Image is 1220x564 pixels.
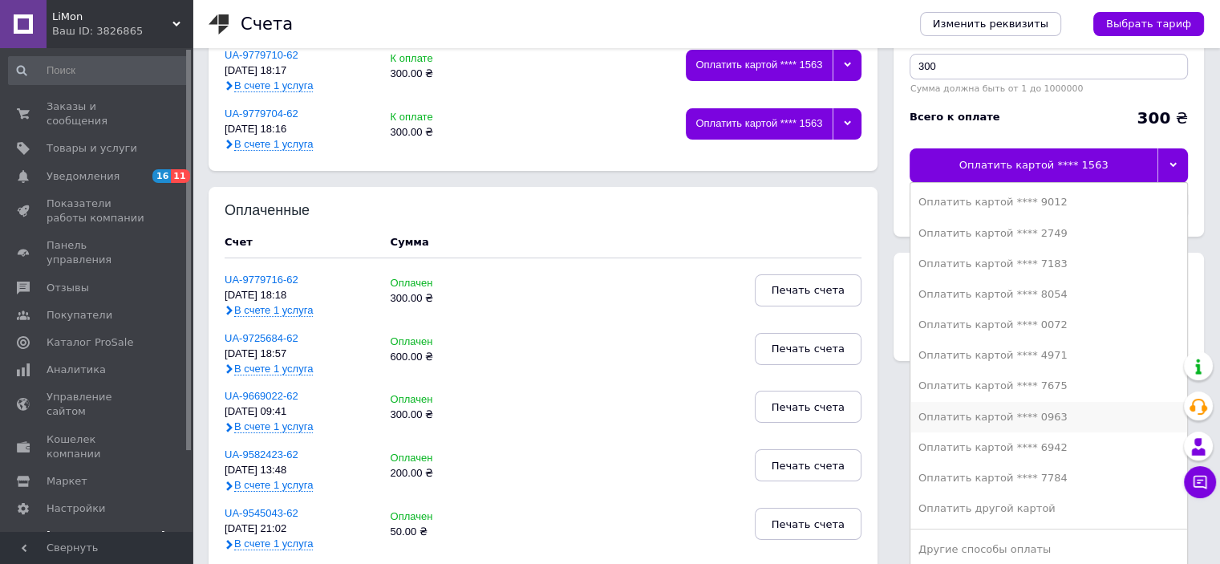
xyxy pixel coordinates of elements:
[918,226,1179,241] div: Оплатить картой **** 2749
[225,235,375,250] div: Счет
[47,99,148,128] span: Заказы и сообщения
[47,363,106,377] span: Аналитика
[910,83,1188,94] div: Сумма должна быть от 1 до 1000000
[47,474,87,489] span: Маркет
[8,56,189,85] input: Поиск
[918,440,1179,455] div: Оплатить картой **** 6942
[47,197,148,225] span: Показатели работы компании
[391,526,492,538] div: 50.00 ₴
[918,542,1179,557] div: Другие способы оплаты
[234,538,313,550] span: В счете 1 услуга
[918,195,1179,209] div: Оплатить картой **** 9012
[47,238,148,267] span: Панель управления
[933,17,1048,31] span: Изменить реквизиты
[920,12,1061,36] a: Изменить реквизиты
[225,348,375,360] div: [DATE] 18:57
[755,274,861,306] button: Печать счета
[755,508,861,540] button: Печать счета
[234,479,313,492] span: В счете 1 услуга
[47,281,89,295] span: Отзывы
[686,50,833,81] div: Оплатить картой **** 1563
[225,290,375,302] div: [DATE] 18:18
[225,65,375,77] div: [DATE] 18:17
[152,169,171,183] span: 16
[225,49,298,61] a: UA-9779710-62
[234,138,313,151] span: В счете 1 услуга
[918,348,1179,363] div: Оплатить картой **** 4971
[225,465,375,477] div: [DATE] 13:48
[391,336,492,348] div: Оплачен
[918,379,1179,393] div: Оплатить картой **** 7675
[52,10,172,24] span: LiMon
[241,14,293,34] h1: Счета
[391,127,492,139] div: 300.00 ₴
[1184,466,1216,498] button: Чат с покупателем
[918,318,1179,332] div: Оплатить картой **** 0072
[391,394,492,406] div: Оплачен
[918,257,1179,271] div: Оплатить картой **** 7183
[772,284,845,296] span: Печать счета
[1106,17,1191,31] span: Выбрать тариф
[918,501,1179,516] div: Оплатить другой картой
[391,468,492,480] div: 200.00 ₴
[171,169,189,183] span: 11
[225,448,298,461] a: UA-9582423-62
[47,335,133,350] span: Каталог ProSale
[918,287,1179,302] div: Оплатить картой **** 8054
[391,351,492,363] div: 600.00 ₴
[755,391,861,423] button: Печать счета
[686,108,833,140] div: Оплатить картой **** 1563
[918,410,1179,424] div: Оплатить картой **** 0963
[234,363,313,375] span: В счете 1 услуга
[52,24,193,39] div: Ваш ID: 3826865
[1137,108,1170,128] b: 300
[234,79,313,92] span: В счете 1 услуга
[910,148,1157,182] div: Оплатить картой **** 1563
[391,293,492,305] div: 300.00 ₴
[918,471,1179,485] div: Оплатить картой **** 7784
[910,54,1188,79] input: Введите сумму
[391,112,492,124] div: К оплате
[47,432,148,461] span: Кошелек компании
[772,401,845,413] span: Печать счета
[47,169,120,184] span: Уведомления
[47,390,148,419] span: Управление сайтом
[47,501,105,516] span: Настройки
[234,304,313,317] span: В счете 1 услуга
[910,110,1000,124] div: Всего к оплате
[225,124,375,136] div: [DATE] 18:16
[225,108,298,120] a: UA-9779704-62
[391,409,492,421] div: 300.00 ₴
[391,278,492,290] div: Оплачен
[391,452,492,465] div: Оплачен
[225,274,298,286] a: UA-9779716-62
[225,507,298,519] a: UA-9545043-62
[47,308,112,323] span: Покупатели
[772,343,845,355] span: Печать счета
[755,333,861,365] button: Печать счета
[234,420,313,433] span: В счете 1 услуга
[225,203,330,219] div: Оплаченные
[225,332,298,344] a: UA-9725684-62
[225,406,375,418] div: [DATE] 09:41
[391,511,492,523] div: Оплачен
[391,235,429,250] div: Сумма
[391,68,492,80] div: 300.00 ₴
[772,518,845,530] span: Печать счета
[1137,110,1188,126] div: ₴
[225,390,298,402] a: UA-9669022-62
[1093,12,1204,36] a: Выбрать тариф
[225,523,375,535] div: [DATE] 21:02
[391,53,492,65] div: К оплате
[755,449,861,481] button: Печать счета
[772,460,845,472] span: Печать счета
[47,141,137,156] span: Товары и услуги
